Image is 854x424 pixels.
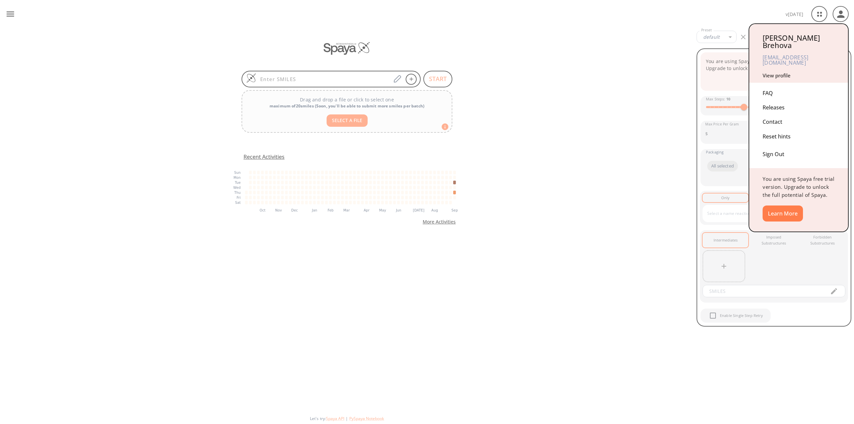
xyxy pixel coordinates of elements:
[763,115,835,129] div: Contact
[763,175,834,198] span: You are using Spaya free trial version. Upgrade to unlock the full potential of Spaya.
[763,34,835,49] div: [PERSON_NAME] Brehova
[763,205,803,222] button: Learn More
[763,144,835,161] div: Sign Out
[763,49,835,71] div: [EMAIL_ADDRESS][DOMAIN_NAME]
[763,72,791,79] a: View profile
[763,129,835,144] div: Reset hints
[763,100,835,115] div: Releases
[763,86,835,100] div: FAQ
